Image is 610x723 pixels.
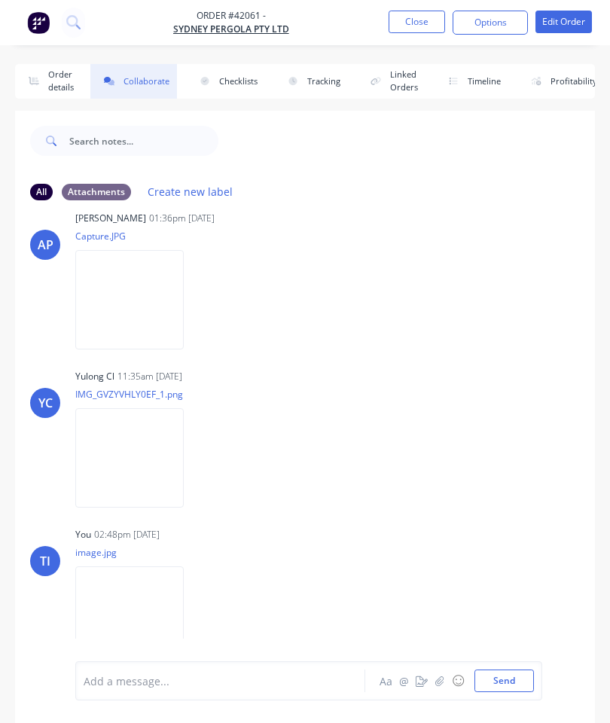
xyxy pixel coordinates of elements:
[38,236,53,254] div: AP
[75,230,199,243] p: Capture.JPG
[40,552,50,570] div: TI
[75,370,114,383] div: Yulong Cl
[30,184,53,200] div: All
[75,546,199,559] p: image.jpg
[94,528,160,541] div: 02:48pm [DATE]
[453,11,528,35] button: Options
[38,394,53,412] div: YC
[395,672,413,690] button: @
[517,64,605,99] button: Profitability
[90,64,177,99] button: Collaborate
[173,9,289,23] span: Order #42061 -
[377,672,395,690] button: Aa
[357,64,425,99] button: Linked Orders
[186,64,265,99] button: Checklists
[62,184,131,200] div: Attachments
[274,64,348,99] button: Tracking
[69,126,218,156] input: Search notes...
[117,370,182,383] div: 11:35am [DATE]
[27,11,50,34] img: Factory
[535,11,592,33] button: Edit Order
[474,670,534,692] button: Send
[75,388,199,401] p: IMG_GVZYVHLY0EF_1.png
[449,672,467,690] button: ☺
[75,528,91,541] div: You
[435,64,508,99] button: Timeline
[75,212,146,225] div: [PERSON_NAME]
[173,23,289,36] a: Sydney Pergola Pty Ltd
[149,212,215,225] div: 01:36pm [DATE]
[389,11,445,33] button: Close
[140,182,241,202] button: Create new label
[15,64,81,99] button: Order details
